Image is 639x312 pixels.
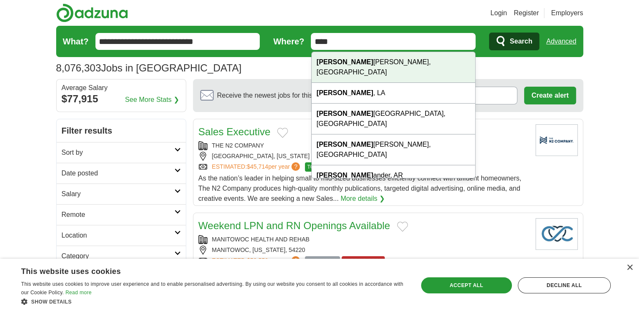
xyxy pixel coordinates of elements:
[212,256,302,265] a: ESTIMATED:$52,559per year?
[212,162,302,172] a: ESTIMATED:$45,714per year?
[57,246,186,266] a: Category
[57,225,186,246] a: Location
[125,95,179,105] a: See More Stats ❯
[57,204,186,225] a: Remote
[490,8,507,18] a: Login
[247,163,268,170] span: $45,714
[62,148,174,158] h2: Sort by
[198,175,522,202] span: As the nation’s leader in helping small to mid-sized businesses efficiently connect with affluent...
[198,246,529,255] div: MANITOWOC, [US_STATE], 54220
[536,124,578,156] img: Company logo
[317,141,373,148] strong: [PERSON_NAME]
[536,218,578,250] img: Company logo
[198,126,271,137] a: Sales Executive
[56,3,128,22] img: Adzuna logo
[62,91,181,107] div: $77,915
[317,110,373,117] strong: [PERSON_NAME]
[57,119,186,142] h2: Filter results
[57,163,186,183] a: Date posted
[62,85,181,91] div: Average Salary
[57,142,186,163] a: Sort by
[65,290,92,296] a: Read more, opens a new window
[217,90,362,101] span: Receive the newest jobs for this search :
[489,33,539,50] button: Search
[62,168,174,178] h2: Date posted
[198,235,529,244] div: MANITOWOC HEALTH AND REHAB
[62,230,174,241] h2: Location
[305,162,338,172] span: TOP MATCH
[312,104,476,134] div: [GEOGRAPHIC_DATA], [GEOGRAPHIC_DATA]
[21,297,406,306] div: Show details
[312,83,476,104] div: , LA
[291,162,300,171] span: ?
[518,277,611,293] div: Decline all
[273,35,304,48] label: Where?
[277,128,288,138] button: Add to favorite jobs
[510,33,532,50] span: Search
[342,256,385,265] span: CLOSING SOON
[62,210,174,220] h2: Remote
[312,165,476,186] div: ander, AR
[312,134,476,165] div: [PERSON_NAME], [GEOGRAPHIC_DATA]
[551,8,583,18] a: Employers
[397,222,408,232] button: Add to favorite jobs
[21,281,403,296] span: This website uses cookies to improve user experience and to enable personalised advertising. By u...
[291,256,300,265] span: ?
[198,152,529,161] div: [GEOGRAPHIC_DATA], [US_STATE]
[514,8,539,18] a: Register
[317,172,373,179] strong: [PERSON_NAME]
[63,35,89,48] label: What?
[21,264,385,276] div: This website uses cookies
[62,251,174,261] h2: Category
[31,299,72,305] span: Show details
[421,277,512,293] div: Accept all
[317,89,373,96] strong: [PERSON_NAME]
[198,220,390,231] a: Weekend LPN and RN Openings Available
[198,141,529,150] div: THE N2 COMPANY
[317,58,373,66] strong: [PERSON_NAME]
[626,265,633,271] div: Close
[305,256,340,265] span: EASY APPLY
[247,257,268,264] span: $52,559
[546,33,576,50] a: Advanced
[56,62,242,74] h1: Jobs in [GEOGRAPHIC_DATA]
[57,183,186,204] a: Salary
[56,60,101,76] span: 8,076,303
[340,194,385,204] a: More details ❯
[524,87,576,104] button: Create alert
[312,52,476,83] div: [PERSON_NAME], [GEOGRAPHIC_DATA]
[62,189,174,199] h2: Salary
